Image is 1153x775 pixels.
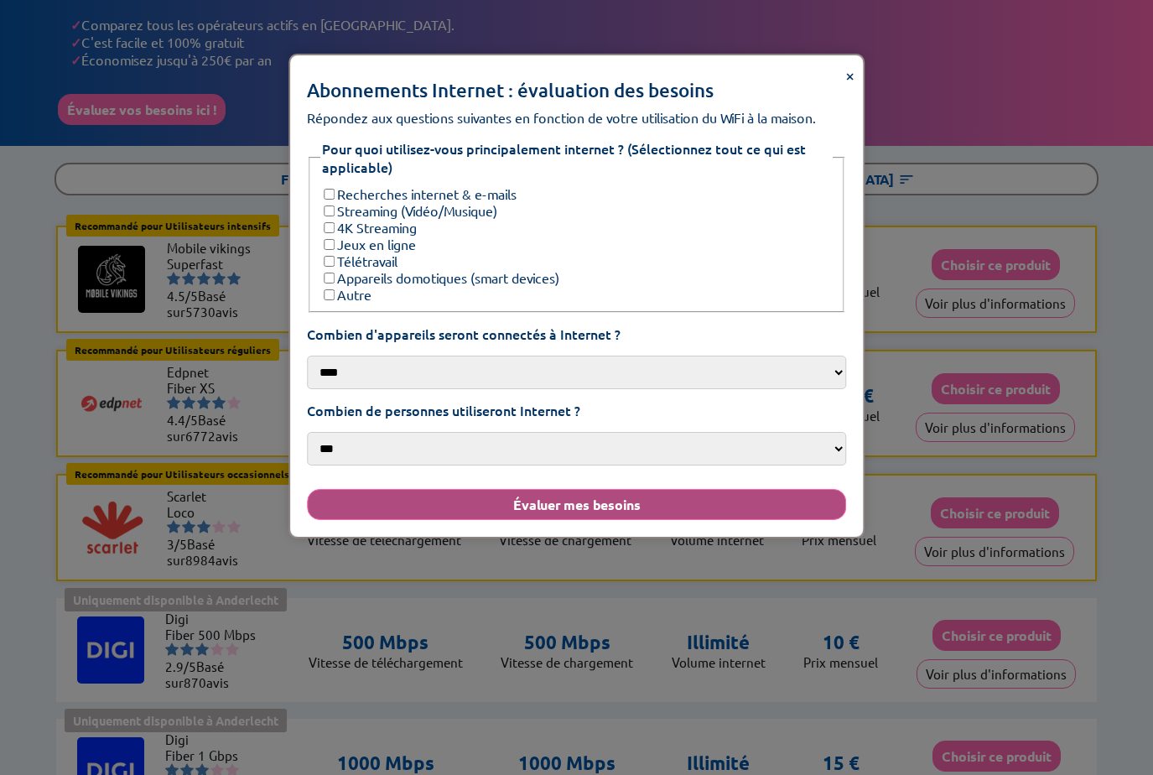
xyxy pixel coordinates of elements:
input: Recherches internet & e-mails [324,189,335,200]
label: 4K Streaming [320,219,417,236]
input: Streaming (Vidéo/Musique) [324,205,335,216]
label: Jeux en ligne [320,236,416,252]
label: Appareils domotiques (smart devices) [320,269,559,286]
label: Recherches internet & e-mails [320,185,517,202]
legend: Pour quoi utilisez-vous principalement internet ? (Sélectionnez tout ce qui est applicable) [320,139,834,176]
p: Répondez aux questions suivantes en fonction de votre utilisation du WiFi à la maison. [307,109,847,126]
label: Combien de personnes utiliseront Internet ? [307,401,847,419]
span: × [845,64,854,86]
h2: Abonnements Internet : évaluation des besoins [307,79,847,102]
input: Jeux en ligne [324,239,335,250]
label: Streaming (Vidéo/Musique) [320,202,497,219]
label: Télétravail [320,252,397,269]
button: Évaluer mes besoins [307,489,847,520]
input: 4K Streaming [324,222,335,233]
input: Télétravail [324,256,335,267]
input: Appareils domotiques (smart devices) [324,273,335,283]
label: Combien d'appareils seront connectés à Internet ? [307,325,847,343]
input: Autre [324,289,335,300]
label: Autre [320,286,371,303]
